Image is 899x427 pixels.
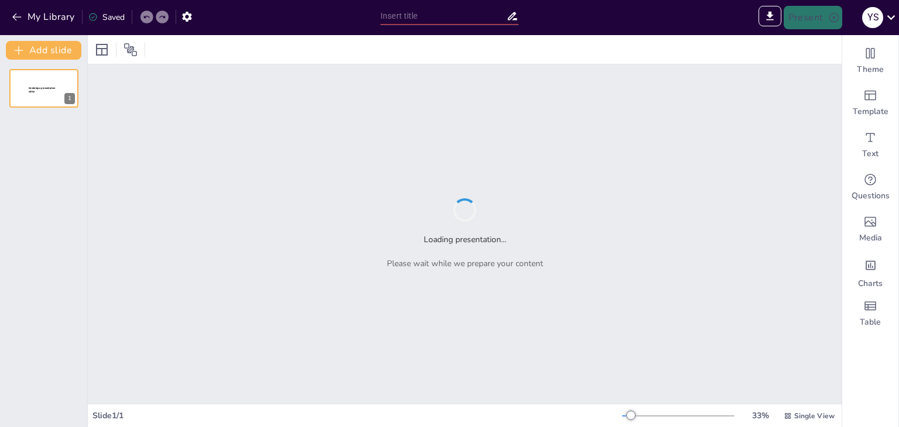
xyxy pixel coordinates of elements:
h2: Loading presentation... [424,233,506,246]
div: Add images, graphics, shapes or video [842,208,898,250]
div: Change the overall theme [842,40,898,82]
button: My Library [9,8,80,26]
span: Media [859,232,882,244]
div: Layout [92,40,111,59]
div: 33 % [746,409,774,422]
div: Add a table [842,292,898,335]
input: Insert title [380,8,506,25]
span: Export to PowerPoint [759,6,781,29]
div: 1 [64,93,75,104]
button: Present [784,6,842,29]
div: Add text boxes [842,124,898,166]
span: Table [860,316,881,328]
div: 1 [9,69,78,108]
p: Please wait while we prepare your content [387,257,543,270]
span: Sendsteps presentation editor [29,87,56,93]
div: Add charts and graphs [842,250,898,292]
span: Position [123,43,138,57]
button: Y S [862,6,883,29]
span: Theme [857,64,884,75]
span: Single View [794,411,835,421]
div: Slide 1 / 1 [92,409,622,422]
div: Y S [862,7,883,28]
div: Add ready made slides [842,82,898,124]
span: Charts [858,278,883,290]
button: Add slide [6,41,81,60]
div: Saved [88,11,125,23]
span: Template [853,106,888,118]
div: Get real-time input from your audience [842,166,898,208]
span: Text [862,148,879,160]
span: Questions [852,190,890,202]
